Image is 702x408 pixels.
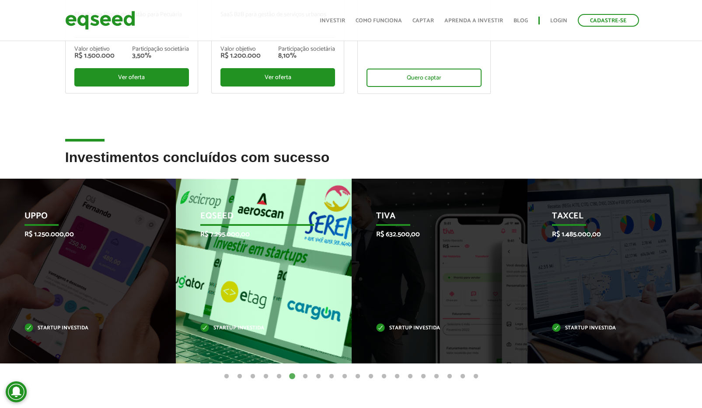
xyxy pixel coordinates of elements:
[445,372,454,381] button: 18 of 20
[275,372,283,381] button: 5 of 20
[235,372,244,381] button: 2 of 20
[262,372,270,381] button: 4 of 20
[376,230,490,239] p: R$ 632.500,00
[376,326,490,331] p: Startup investida
[314,372,323,381] button: 8 of 20
[132,52,189,59] div: 3,50%
[220,52,261,59] div: R$ 1.200.000
[320,18,345,24] a: Investir
[444,18,503,24] a: Aprenda a investir
[419,372,428,381] button: 16 of 20
[200,211,314,226] p: EqSeed
[288,372,297,381] button: 6 of 20
[278,46,335,52] div: Participação societária
[132,46,189,52] div: Participação societária
[24,211,138,226] p: Uppo
[550,18,567,24] a: Login
[406,372,415,381] button: 15 of 20
[340,372,349,381] button: 10 of 20
[376,211,490,226] p: Tiva
[367,69,481,87] div: Quero captar
[471,372,480,381] button: 20 of 20
[552,230,666,239] p: R$ 1.485.000,00
[278,52,335,59] div: 8,10%
[432,372,441,381] button: 17 of 20
[200,326,314,331] p: Startup investida
[367,372,375,381] button: 12 of 20
[74,68,189,86] div: Ver oferta
[327,372,336,381] button: 9 of 20
[353,372,362,381] button: 11 of 20
[222,372,231,381] button: 1 of 20
[200,230,314,239] p: R$ 7.295.000,00
[513,18,528,24] a: Blog
[74,52,115,59] div: R$ 1.500.000
[24,230,138,239] p: R$ 1.250.000,00
[220,68,335,86] div: Ver oferta
[412,18,434,24] a: Captar
[248,372,257,381] button: 3 of 20
[220,46,261,52] div: Valor objetivo
[552,211,666,226] p: Taxcel
[356,18,402,24] a: Como funciona
[24,326,138,331] p: Startup investida
[458,372,467,381] button: 19 of 20
[301,372,310,381] button: 7 of 20
[393,372,402,381] button: 14 of 20
[578,14,639,27] a: Cadastre-se
[552,326,666,331] p: Startup investida
[74,46,115,52] div: Valor objetivo
[65,9,135,32] img: EqSeed
[65,150,637,178] h2: Investimentos concluídos com sucesso
[380,372,388,381] button: 13 of 20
